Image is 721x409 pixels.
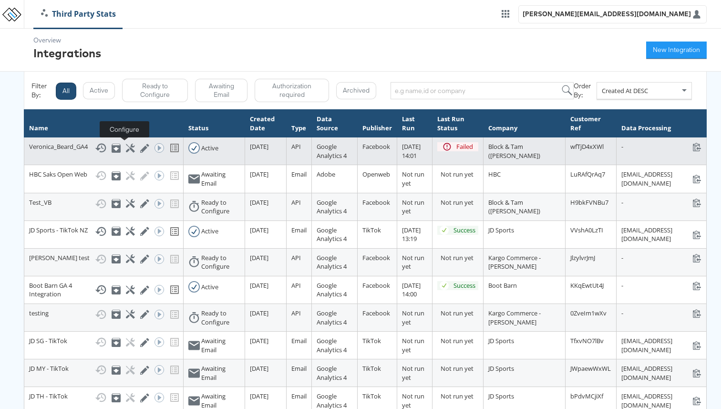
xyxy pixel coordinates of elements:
span: Email [291,170,307,178]
div: Not run yet [441,198,478,207]
div: Boot Barn GA 4 Integration [29,281,178,299]
span: [DATE] [250,142,268,151]
span: Facebook [362,309,390,317]
span: Block & Tam ([PERSON_NAME]) [488,142,540,160]
div: Success [453,226,475,235]
th: Company [483,110,565,137]
span: API [291,253,301,262]
th: Data Source [312,110,358,137]
span: Adobe [317,170,335,178]
span: JD Sports [488,226,514,234]
span: Email [291,392,307,400]
div: Success [453,281,475,290]
span: Google Analytics 4 [317,364,347,382]
div: JD MY - TikTok [29,364,178,376]
div: Active [201,144,218,153]
span: LuRAfQrAq7 [570,170,605,178]
div: Not run yet [441,392,478,401]
span: [DATE] 14:01 [402,142,421,160]
div: Awaiting Email [201,364,240,382]
button: Configure [126,144,133,153]
span: Google Analytics 4 [317,226,347,243]
div: Not run yet [441,336,478,346]
div: [EMAIL_ADDRESS][DOMAIN_NAME] [621,336,701,354]
span: Block & Tam ([PERSON_NAME]) [488,198,540,216]
span: HBC [488,170,501,178]
span: [DATE] [250,198,268,207]
th: Name [24,110,184,137]
span: Boot Barn [488,281,517,290]
div: - [621,253,701,262]
span: Created At DESC [602,86,648,95]
th: Publisher [358,110,397,137]
th: Last Run [397,110,433,137]
button: New Integration [646,42,707,59]
div: Not run yet [441,364,478,373]
span: [DATE] 13:19 [402,226,421,243]
span: JD Sports [488,364,514,373]
span: Not run yet [402,309,424,326]
span: Facebook [362,253,390,262]
span: [DATE] [250,336,268,345]
span: H9bkFVNBu7 [570,198,608,207]
input: e.g name,id or company [391,82,574,99]
button: Ready to Configure [122,79,188,102]
span: Not run yet [402,336,424,354]
div: Failed [456,142,473,151]
th: Last Run Status [432,110,483,137]
span: Google Analytics 4 [317,142,347,160]
span: Not run yet [402,170,424,188]
span: JD Sports [488,336,514,345]
th: Type [287,110,312,137]
th: Status [183,110,245,137]
span: Email [291,364,307,373]
span: TikTok [362,336,381,345]
div: Not run yet [441,253,478,262]
div: Ready to Configure [201,253,240,271]
div: Ready to Configure [201,309,240,326]
span: Google Analytics 4 [317,336,347,354]
button: Authorization required [255,79,329,102]
span: [DATE] 14:00 [402,281,421,299]
svg: View missing tracking codes [169,284,180,295]
div: Overview [33,36,101,45]
span: [DATE] [250,392,268,400]
span: Google Analytics 4 [317,253,347,271]
div: Test_VB [29,198,178,210]
span: JWpaewWxWL [570,364,611,373]
div: [EMAIL_ADDRESS][DOMAIN_NAME] [621,226,701,243]
th: Created Date [245,110,287,137]
div: [EMAIL_ADDRESS][DOMAIN_NAME] [621,364,701,382]
div: [EMAIL_ADDRESS][DOMAIN_NAME] [621,170,701,188]
div: Not run yet [441,309,478,318]
span: [DATE] [250,281,268,290]
div: Not run yet [441,170,478,179]
div: HBC Saks Open Web [29,170,178,181]
div: Awaiting Email [201,336,240,354]
span: TikTok [362,364,381,373]
div: JD TH - TikTok [29,392,178,403]
span: VVshA0LzTI [570,226,603,234]
div: - [621,142,701,151]
button: Archived [336,82,376,99]
span: API [291,281,301,290]
span: 0ZveIm1wXv [570,309,607,317]
div: Ready to Configure [201,198,240,216]
span: Kargo Commerce - [PERSON_NAME] [488,253,541,271]
div: - [621,281,701,290]
button: All [56,83,76,100]
th: Data Processing [617,110,707,137]
span: Google Analytics 4 [317,281,347,299]
span: [DATE] [250,226,268,234]
span: Not run yet [402,364,424,382]
div: Integrations [33,45,101,61]
span: Kargo Commerce - [PERSON_NAME] [488,309,541,326]
div: - [621,198,701,207]
span: Google Analytics 4 [317,198,347,216]
div: Awaiting Email [201,170,240,188]
button: Active [83,82,115,99]
span: [DATE] [250,364,268,373]
div: JD SG - TikTok [29,336,178,348]
span: TikTok [362,392,381,400]
span: API [291,309,301,317]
